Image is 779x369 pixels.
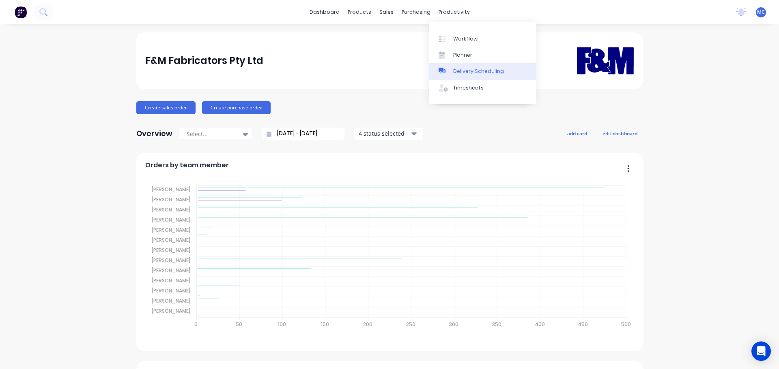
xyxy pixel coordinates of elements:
[145,160,229,170] span: Orders by team member
[136,101,196,114] button: Create sales order
[429,63,536,79] a: Delivery Scheduling
[152,287,190,294] tspan: [PERSON_NAME]
[152,257,190,264] tspan: [PERSON_NAME]
[453,84,484,92] div: Timesheets
[597,128,643,139] button: edit dashboard
[429,47,536,63] a: Planner
[321,321,329,328] tspan: 150
[145,53,263,69] div: F&M Fabricators Pty Ltd
[535,321,545,328] tspan: 400
[453,35,478,43] div: Workflow
[278,321,286,328] tspan: 100
[344,6,375,18] div: products
[152,297,190,304] tspan: [PERSON_NAME]
[236,321,242,328] tspan: 50
[562,128,592,139] button: add card
[136,126,172,142] div: Overview
[152,226,190,233] tspan: [PERSON_NAME]
[429,30,536,47] a: Workflow
[453,68,504,75] div: Delivery Scheduling
[15,6,27,18] img: Factory
[152,247,190,254] tspan: [PERSON_NAME]
[202,101,271,114] button: Create purchase order
[757,9,765,16] span: MC
[152,237,190,243] tspan: [PERSON_NAME]
[152,196,190,203] tspan: [PERSON_NAME]
[406,321,415,328] tspan: 250
[306,6,344,18] a: dashboard
[435,6,474,18] div: productivity
[453,51,472,59] div: Planner
[152,216,190,223] tspan: [PERSON_NAME]
[449,321,458,328] tspan: 300
[152,267,190,274] tspan: [PERSON_NAME]
[577,35,634,86] img: F&M Fabricators Pty Ltd
[152,307,190,314] tspan: [PERSON_NAME]
[152,186,190,193] tspan: [PERSON_NAME]
[375,6,398,18] div: sales
[398,6,435,18] div: purchasing
[492,321,501,328] tspan: 350
[363,321,372,328] tspan: 200
[621,321,631,328] tspan: 500
[194,321,198,328] tspan: 0
[578,321,588,328] tspan: 450
[354,128,423,140] button: 4 status selected
[152,206,190,213] tspan: [PERSON_NAME]
[152,277,190,284] tspan: [PERSON_NAME]
[429,80,536,96] a: Timesheets
[751,341,771,361] div: Open Intercom Messenger
[359,129,410,138] div: 4 status selected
